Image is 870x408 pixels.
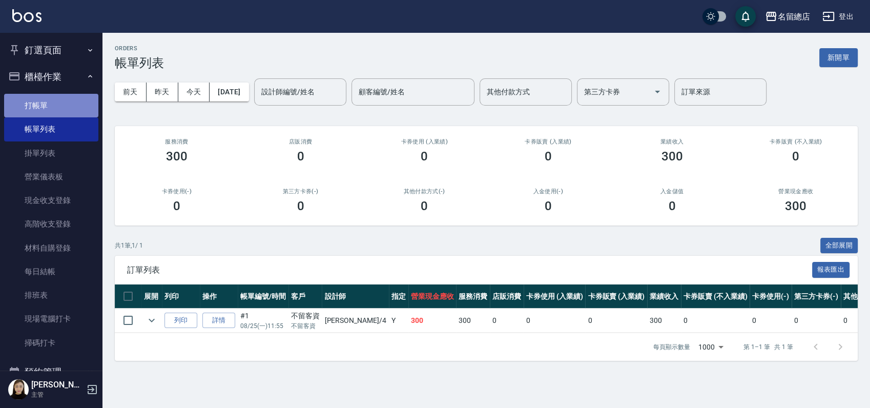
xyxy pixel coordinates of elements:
[127,265,812,275] span: 訂單列表
[4,283,98,307] a: 排班表
[210,83,248,101] button: [DATE]
[490,284,524,309] th: 店販消費
[4,117,98,141] a: 帳單列表
[623,188,722,195] h2: 入金儲值
[4,94,98,117] a: 打帳單
[4,64,98,90] button: 櫃檯作業
[291,311,320,321] div: 不留客資
[4,212,98,236] a: 高階收支登錄
[408,309,457,333] td: 300
[147,83,178,101] button: 昨天
[4,37,98,64] button: 釘選頁面
[115,56,164,70] h3: 帳單列表
[649,84,666,100] button: Open
[818,7,858,26] button: 登出
[115,83,147,101] button: 前天
[812,264,850,274] a: 報表匯出
[777,10,810,23] div: 名留總店
[819,52,858,62] a: 新開單
[524,284,586,309] th: 卡券使用 (入業績)
[792,309,841,333] td: 0
[545,199,552,213] h3: 0
[456,309,490,333] td: 300
[202,313,235,329] a: 詳情
[681,309,750,333] td: 0
[251,138,350,145] h2: 店販消費
[238,284,288,309] th: 帳單編號/時間
[144,313,159,328] button: expand row
[743,342,793,352] p: 第 1–1 筆 共 1 筆
[585,309,647,333] td: 0
[545,149,552,164] h3: 0
[288,284,322,309] th: 客戶
[746,188,845,195] h2: 營業現金應收
[792,284,841,309] th: 第三方卡券(-)
[653,342,690,352] p: 每頁顯示數量
[812,262,850,278] button: 報表匯出
[4,141,98,165] a: 掛單列表
[4,331,98,355] a: 掃碼打卡
[200,284,238,309] th: 操作
[251,188,350,195] h2: 第三方卡券(-)
[661,149,683,164] h3: 300
[819,48,858,67] button: 新開單
[127,188,226,195] h2: 卡券使用(-)
[4,189,98,212] a: 現金收支登錄
[164,313,197,329] button: 列印
[761,6,814,27] button: 名留總店
[623,138,722,145] h2: 業績收入
[408,284,457,309] th: 營業現金應收
[178,83,210,101] button: 今天
[694,333,727,361] div: 1000
[240,321,286,331] p: 08/25 (一) 11:55
[31,390,84,399] p: 主管
[4,165,98,189] a: 營業儀表板
[238,309,288,333] td: #1
[173,199,180,213] h3: 0
[4,260,98,283] a: 每日結帳
[12,9,42,22] img: Logo
[792,149,799,164] h3: 0
[785,199,806,213] h3: 300
[499,188,598,195] h2: 入金使用(-)
[668,199,675,213] h3: 0
[375,138,474,145] h2: 卡券使用 (入業績)
[162,284,200,309] th: 列印
[750,284,792,309] th: 卡券使用(-)
[115,45,164,52] h2: ORDERS
[746,138,845,145] h2: 卡券販賣 (不入業績)
[291,321,320,331] p: 不留客資
[456,284,490,309] th: 服務消費
[735,6,756,27] button: save
[375,188,474,195] h2: 其他付款方式(-)
[647,284,681,309] th: 業績收入
[4,236,98,260] a: 材料自購登錄
[820,238,858,254] button: 全部展開
[166,149,188,164] h3: 300
[31,380,84,390] h5: [PERSON_NAME]
[4,307,98,331] a: 現場電腦打卡
[647,309,681,333] td: 300
[297,149,304,164] h3: 0
[322,309,388,333] td: [PERSON_NAME] /4
[141,284,162,309] th: 展開
[115,241,143,250] p: 共 1 筆, 1 / 1
[524,309,586,333] td: 0
[389,309,408,333] td: Y
[681,284,750,309] th: 卡券販賣 (不入業績)
[297,199,304,213] h3: 0
[421,199,428,213] h3: 0
[499,138,598,145] h2: 卡券販賣 (入業績)
[322,284,388,309] th: 設計師
[421,149,428,164] h3: 0
[4,359,98,385] button: 預約管理
[750,309,792,333] td: 0
[490,309,524,333] td: 0
[127,138,226,145] h3: 服務消費
[8,379,29,400] img: Person
[389,284,408,309] th: 指定
[585,284,647,309] th: 卡券販賣 (入業績)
